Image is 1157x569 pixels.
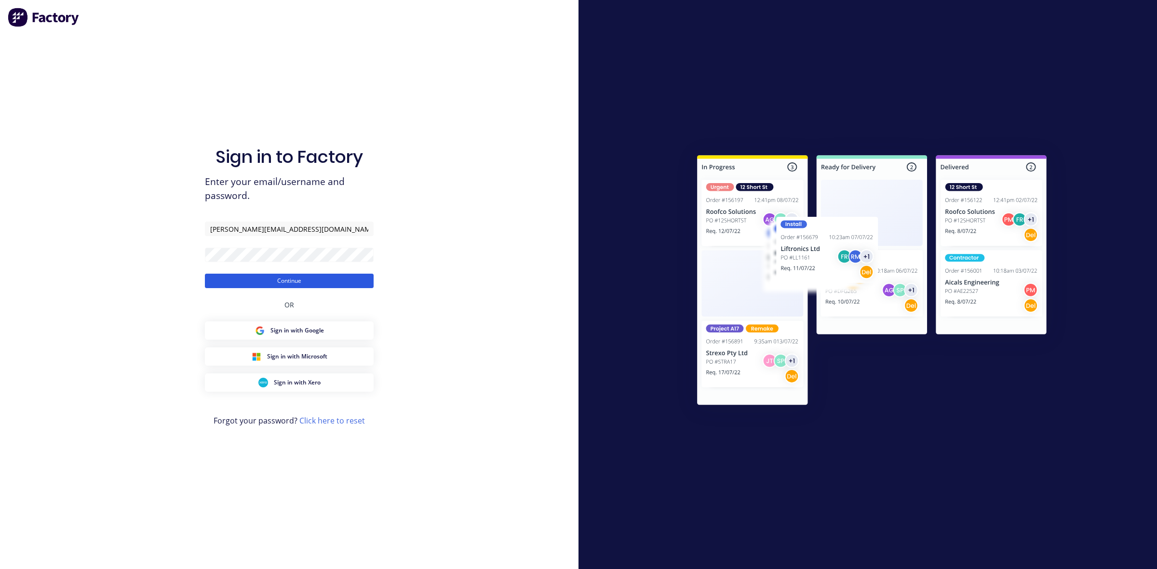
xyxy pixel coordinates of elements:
[205,373,374,392] button: Xero Sign inSign in with Xero
[205,274,374,288] button: Continue
[299,415,365,426] a: Click here to reset
[267,352,327,361] span: Sign in with Microsoft
[205,222,374,236] input: Email/Username
[205,347,374,366] button: Microsoft Sign inSign in with Microsoft
[8,8,80,27] img: Factory
[255,326,265,335] img: Google Sign in
[252,352,261,361] img: Microsoft Sign in
[284,288,294,321] div: OR
[215,146,363,167] h1: Sign in to Factory
[205,175,374,203] span: Enter your email/username and password.
[270,326,324,335] span: Sign in with Google
[214,415,365,426] span: Forgot your password?
[274,378,321,387] span: Sign in with Xero
[205,321,374,340] button: Google Sign inSign in with Google
[258,378,268,387] img: Xero Sign in
[676,136,1068,428] img: Sign in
